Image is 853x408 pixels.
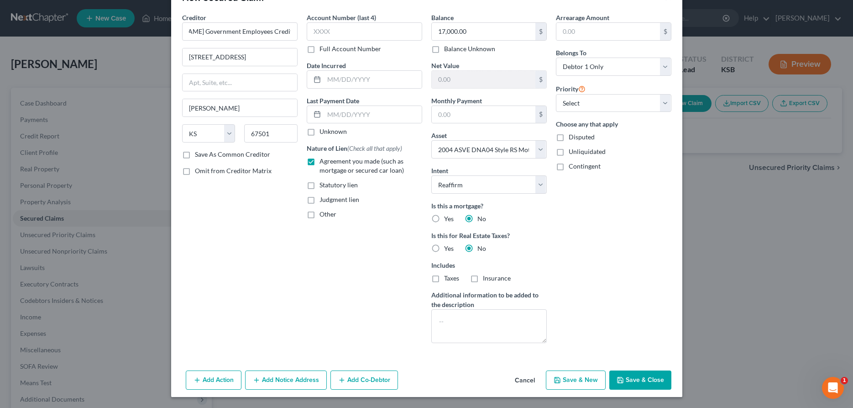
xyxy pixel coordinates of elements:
input: 0.00 [432,23,535,40]
input: Apt, Suite, etc... [183,74,297,91]
span: Asset [431,132,447,139]
iframe: Intercom live chat [822,377,844,399]
div: $ [535,23,546,40]
label: Last Payment Date [307,96,359,106]
label: Date Incurred [307,61,346,70]
span: Creditor [182,14,206,21]
label: Arrearage Amount [556,13,609,22]
label: Additional information to be added to the description [431,290,547,309]
span: Other [319,210,336,218]
span: Taxes [444,274,459,282]
div: $ [535,71,546,88]
span: No [477,244,486,252]
span: (Check all that apply) [347,144,402,152]
input: XXXX [307,22,422,41]
label: Is this a mortgage? [431,201,547,211]
button: Add Action [186,371,241,390]
button: Add Co-Debtor [330,371,398,390]
div: $ [535,106,546,123]
span: Unliquidated [569,148,606,155]
span: Agreement you made (such as mortgage or secured car loan) [319,157,404,174]
span: No [477,215,486,223]
label: Monthly Payment [431,96,482,106]
input: 0.00 [556,23,660,40]
input: Enter city... [183,99,297,117]
label: Nature of Lien [307,143,402,153]
span: Statutory lien [319,181,358,189]
span: Disputed [569,133,595,141]
input: 0.00 [432,71,535,88]
span: Judgment lien [319,196,359,203]
span: Omit from Creditor Matrix [195,167,272,175]
label: Unknown [319,127,347,136]
label: Net Value [431,61,459,70]
label: Intent [431,166,448,175]
input: Enter zip... [244,124,298,143]
span: Yes [444,215,454,223]
input: Search creditor by name... [182,22,298,41]
label: Includes [431,260,547,270]
label: Priority [556,83,586,94]
button: Cancel [508,371,542,390]
span: Yes [444,244,454,252]
span: 1 [841,377,848,384]
input: Enter address... [183,48,297,66]
label: Is this for Real Estate Taxes? [431,231,547,240]
input: MM/DD/YYYY [324,71,422,88]
label: Choose any that apply [556,119,671,129]
div: $ [660,23,671,40]
button: Add Notice Address [245,371,327,390]
span: Contingent [569,162,601,170]
input: MM/DD/YYYY [324,106,422,123]
span: Belongs To [556,49,586,57]
label: Account Number (last 4) [307,13,376,22]
label: Balance Unknown [444,44,495,53]
button: Save & New [546,371,606,390]
button: Save & Close [609,371,671,390]
input: 0.00 [432,106,535,123]
label: Full Account Number [319,44,381,53]
span: Insurance [483,274,511,282]
label: Balance [431,13,454,22]
label: Save As Common Creditor [195,150,270,159]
